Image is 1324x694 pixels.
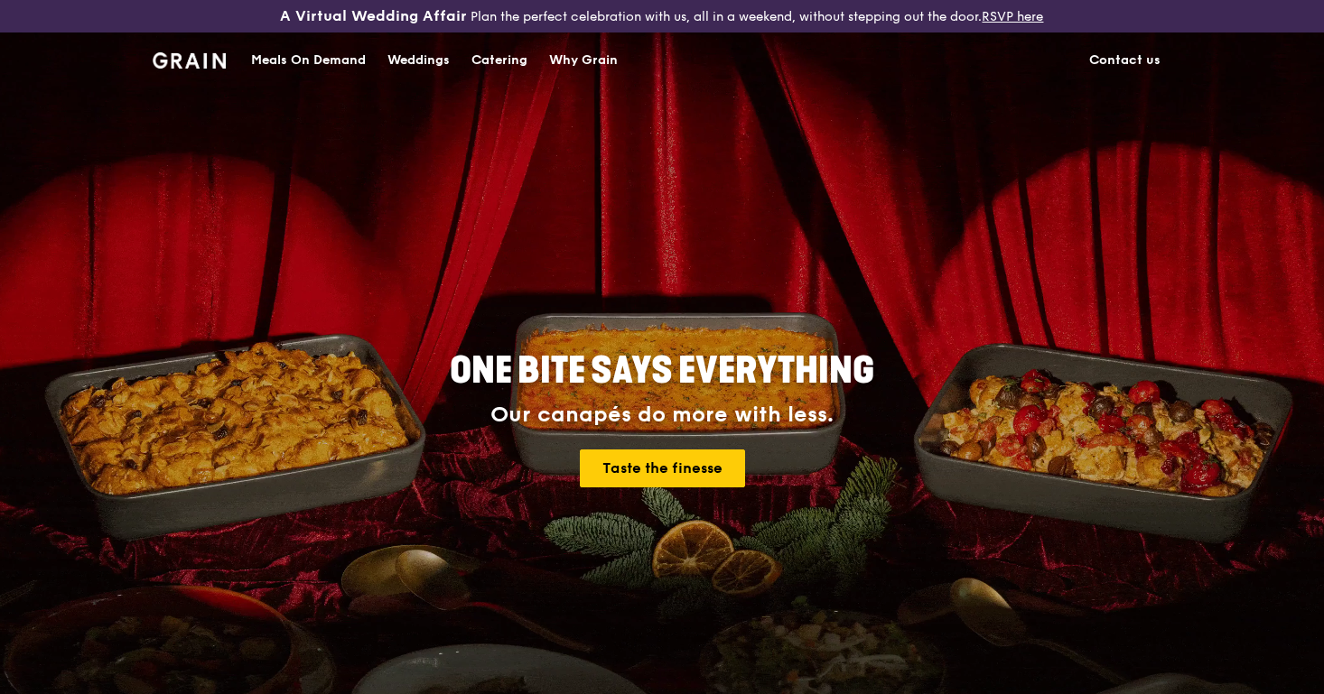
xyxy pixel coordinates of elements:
[220,7,1103,25] div: Plan the perfect celebration with us, all in a weekend, without stepping out the door.
[280,7,467,25] h3: A Virtual Wedding Affair
[153,32,226,86] a: GrainGrain
[471,33,527,88] div: Catering
[538,33,629,88] a: Why Grain
[153,52,226,69] img: Grain
[580,449,745,487] a: Taste the finesse
[1078,33,1171,88] a: Contact us
[337,403,987,428] div: Our canapés do more with less.
[549,33,618,88] div: Why Grain
[461,33,538,88] a: Catering
[387,33,450,88] div: Weddings
[377,33,461,88] a: Weddings
[450,349,874,393] span: ONE BITE SAYS EVERYTHING
[982,9,1043,24] a: RSVP here
[251,33,366,88] div: Meals On Demand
